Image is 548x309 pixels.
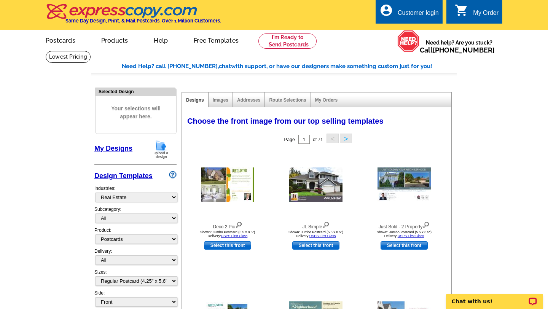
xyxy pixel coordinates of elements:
a: USPS First Class [309,234,336,238]
h4: Same Day Design, Print, & Mail Postcards. Over 1 Million Customers. [65,18,221,24]
img: view design details [422,220,430,228]
a: My Designs [94,145,132,152]
a: USPS First Class [221,234,248,238]
div: Industries: [94,181,177,206]
span: Call [420,46,495,54]
img: design-wizard-help-icon.png [169,171,177,178]
button: > [340,134,352,143]
span: Choose the front image from our top selling templates [187,117,384,125]
img: Deco 2 Pic [201,167,254,202]
a: My Orders [315,97,338,103]
div: JL Simple [274,220,358,230]
a: Design Templates [94,172,153,180]
span: Need help? Are you stuck? [420,39,499,54]
a: [PHONE_NUMBER] [433,46,495,54]
a: Products [89,31,140,49]
a: use this design [292,241,339,250]
i: account_circle [379,3,393,17]
img: view design details [235,220,242,228]
div: Side: [94,290,177,307]
div: My Order [473,10,499,20]
img: Just Sold - 2 Property [378,167,431,202]
a: Designs [186,97,204,103]
img: view design details [322,220,330,228]
span: Page [284,137,295,142]
img: upload-design [151,140,171,159]
img: help [397,30,420,52]
div: Just Sold - 2 Property [362,220,446,230]
a: Same Day Design, Print, & Mail Postcards. Over 1 Million Customers. [46,9,221,24]
a: Help [142,31,180,49]
div: Deco 2 Pic [186,220,269,230]
div: Delivery: [94,248,177,269]
div: Sizes: [94,269,177,290]
a: Free Templates [182,31,251,49]
a: USPS First Class [398,234,424,238]
div: Shown: Jumbo Postcard (5.5 x 8.5") Delivery: [362,230,446,238]
span: chat [219,63,231,70]
a: use this design [381,241,428,250]
a: use this design [204,241,251,250]
a: shopping_cart My Order [455,8,499,18]
div: Need Help? call [PHONE_NUMBER], with support, or have our designers make something custom just fo... [122,62,457,71]
div: Shown: Jumbo Postcard (5.5 x 8.5") Delivery: [274,230,358,238]
button: < [327,134,339,143]
div: Shown: Jumbo Postcard (5.5 x 8.5") Delivery: [186,230,269,238]
a: Route Selections [269,97,306,103]
img: JL Simple [289,167,342,202]
div: Selected Design [96,88,176,95]
span: Your selections will appear here. [101,97,170,128]
iframe: LiveChat chat widget [441,285,548,309]
a: Addresses [237,97,260,103]
div: Customer login [398,10,439,20]
a: Postcards [33,31,88,49]
div: Subcategory: [94,206,177,227]
a: Images [213,97,228,103]
a: account_circle Customer login [379,8,439,18]
span: of 71 [313,137,323,142]
div: Product: [94,227,177,248]
i: shopping_cart [455,3,468,17]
